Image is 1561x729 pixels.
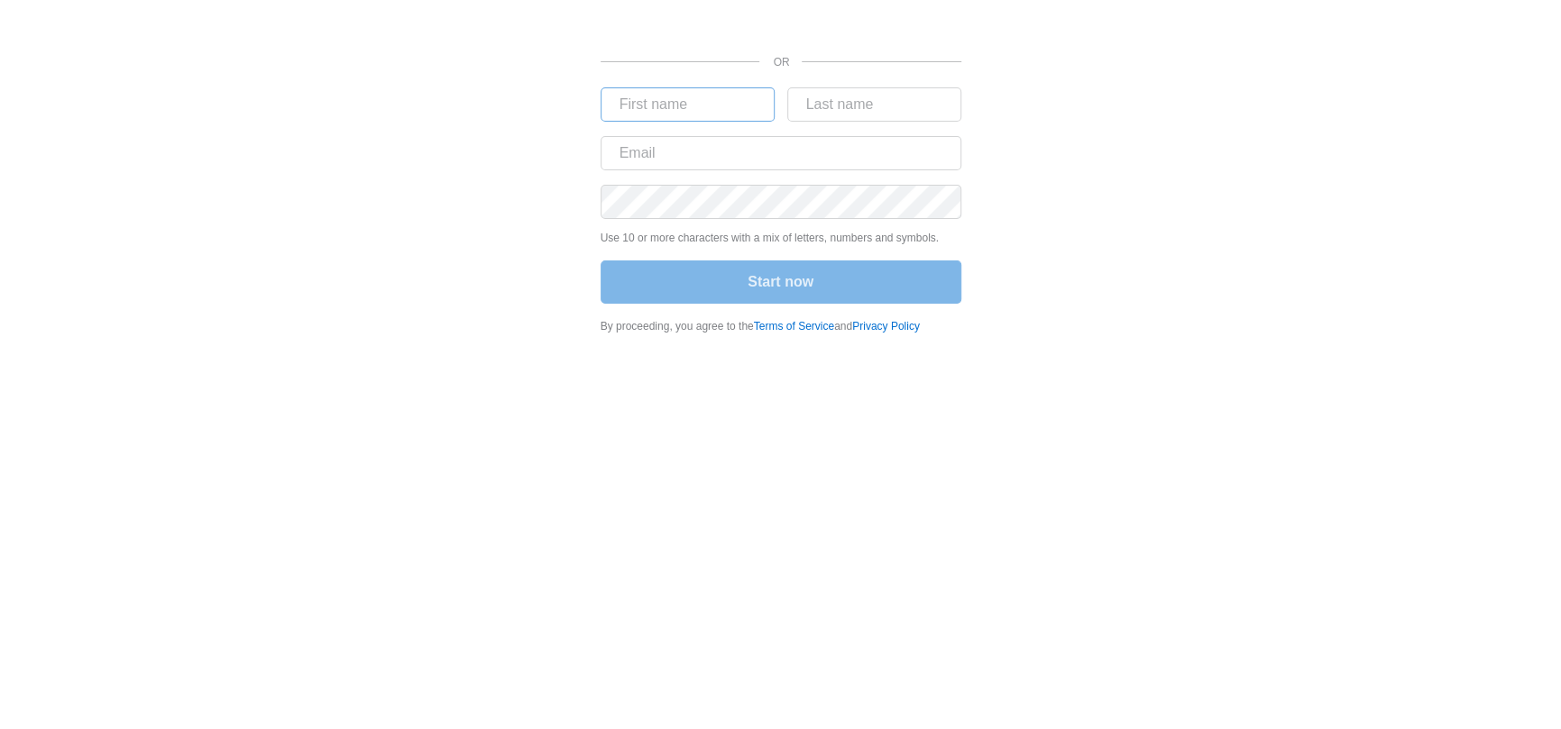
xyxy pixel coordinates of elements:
[787,87,961,122] input: Last name
[601,87,775,122] input: First name
[774,54,781,70] p: OR
[754,320,834,333] a: Terms of Service
[852,320,920,333] a: Privacy Policy
[601,230,961,246] p: Use 10 or more characters with a mix of letters, numbers and symbols.
[601,318,961,334] div: By proceeding, you agree to the and
[601,136,961,170] input: Email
